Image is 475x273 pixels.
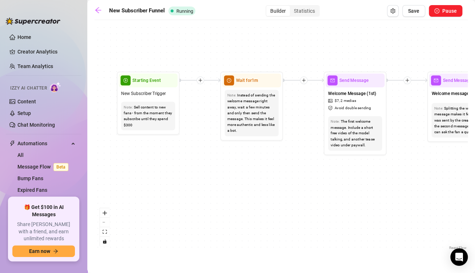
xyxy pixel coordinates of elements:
button: Pause [429,5,462,17]
span: setting [390,8,395,13]
button: toggle interactivity [100,237,109,246]
a: Message FlowBeta [17,164,71,170]
button: Open Exit Rules [387,5,399,17]
a: Creator Analytics [17,46,76,58]
a: Chat Monitoring [17,122,55,128]
button: Save Flow [402,5,425,17]
div: React Flow controls [100,208,109,246]
div: The first welcome message. Include a short free video of the model talking, and another tease vid... [331,119,379,148]
button: fit view [100,227,109,237]
span: 2 medias [340,98,356,104]
button: zoom in [100,208,109,218]
span: Automations [17,138,69,149]
a: Content [17,99,36,104]
span: Welcome Message (1st) [328,90,376,97]
a: All [17,152,24,158]
span: Wait for 1m [236,77,258,84]
div: mailSend MessageWelcome Message (1st)picture$7,2 mediassafety-certificateAvoid double sendingNote... [324,72,386,155]
span: clock-circle [224,75,234,86]
span: safety-certificate [328,106,334,110]
span: Beta [53,163,68,171]
span: 🎁 Get $100 in AI Messages [12,204,75,218]
span: Starting Event [132,77,161,84]
span: arrow-right [53,249,58,254]
span: Izzy AI Chatter [10,85,47,92]
span: picture [328,99,334,103]
a: Setup [17,110,31,116]
div: clock-circleWait for1mNote:Instead of sending the welcome message right away, wait a few minutes ... [220,72,283,141]
span: arrow-left [95,7,102,14]
a: arrow-left [95,7,105,15]
a: React Flow attribution [449,246,467,250]
span: Earn now [29,248,50,254]
span: thunderbolt [9,141,15,146]
div: Statistics [290,6,319,16]
div: segmented control [266,5,320,17]
span: plus [302,78,306,82]
a: Expired Fans [17,187,47,193]
a: Home [17,34,31,40]
div: play-circleStarting EventNew Subscriber TriggerNote:Sell content to new fans - from the moment th... [117,72,179,135]
span: Running [176,8,193,14]
button: zoom out [100,218,109,227]
span: Avoid double sending [334,105,371,111]
span: Pause [442,8,457,14]
span: plus [198,78,203,82]
span: New Subscriber Trigger [121,90,166,97]
div: Sell content to new fans - from the moment they subscribe until they spend $300 [124,104,172,128]
a: Team Analytics [17,63,53,69]
span: Send Message [443,77,472,84]
span: plus [405,78,410,82]
span: mail [327,75,338,86]
span: Send Message [339,77,368,84]
span: pause-circle [434,8,439,13]
span: Share [PERSON_NAME] with a friend, and earn unlimited rewards [12,221,75,242]
span: Save [408,8,419,14]
span: mail [431,75,441,86]
div: Instead of sending the welcome message right away, wait a few minutes and only then send the mess... [227,92,276,134]
a: Bump Fans [17,175,43,181]
img: logo-BBDzfeDw.svg [6,17,60,25]
img: AI Chatter [50,82,61,92]
div: Builder [266,6,290,16]
strong: New Subscriber Funnel [109,7,165,14]
div: Open Intercom Messenger [450,248,468,266]
span: play-circle [120,75,131,86]
button: Earn nowarrow-right [12,245,75,257]
span: $ 7 , [334,98,339,104]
